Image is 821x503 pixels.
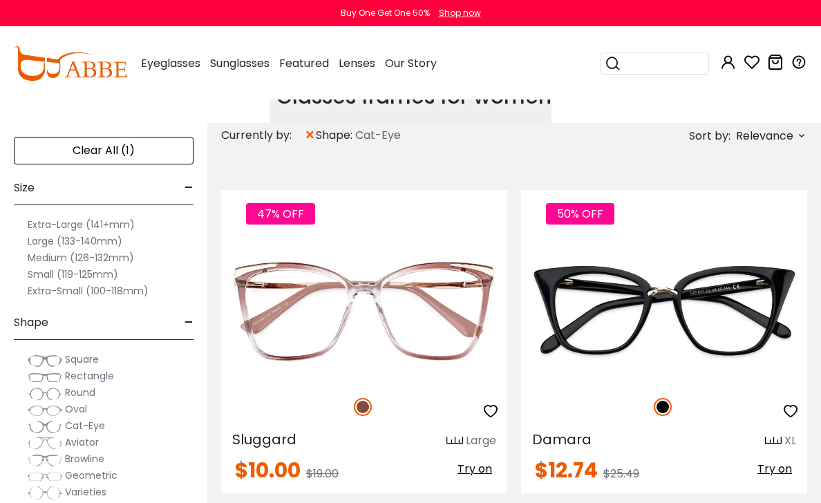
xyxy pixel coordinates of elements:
[14,306,48,339] span: Shape
[28,437,62,450] img: Aviator.png
[521,240,807,383] img: Black Damara - Acetate,Metal ,Universal Bridge Fit
[757,461,792,477] span: Try on
[65,435,99,449] span: Aviator
[28,283,149,299] label: Extra-Small (100-118mm)
[28,420,62,434] img: Cat-Eye.png
[14,171,35,205] span: Size
[341,7,430,19] div: Buy One Get One 50%
[210,55,270,71] span: Sunglasses
[28,249,134,266] label: Medium (126-132mm)
[355,127,401,144] span: Cat-Eye
[689,128,730,144] span: Sort by:
[235,455,301,485] span: $10.00
[28,233,122,249] label: Large (133-140mm)
[439,7,481,19] div: Shop now
[14,46,127,81] img: abbeglasses.com
[141,55,200,71] span: Eyeglasses
[28,486,62,500] img: Varieties.png
[185,171,194,205] span: -
[279,55,329,71] span: Featured
[546,203,614,225] span: 50% OFF
[339,55,375,71] span: Lenses
[28,354,62,368] img: Square.png
[304,123,316,148] span: ×
[654,398,672,416] img: Black
[65,402,87,416] span: Oval
[532,430,592,449] span: Damara
[765,436,782,446] img: size ruler
[736,124,793,149] span: Relevance
[28,266,118,283] label: Small (119-125mm)
[28,453,62,467] img: Browline.png
[354,398,372,416] img: Brown
[28,370,62,384] img: Rectangle.png
[466,433,496,449] div: Large
[221,123,304,148] div: Currently by:
[276,84,551,109] h1: Glasses frames for women
[446,436,463,446] img: size ruler
[246,203,315,225] span: 47% OFF
[385,55,437,71] span: Our Story
[65,452,104,466] span: Browline
[65,369,114,383] span: Rectangle
[453,460,496,478] button: Try on
[65,419,105,433] span: Cat-Eye
[753,460,796,478] button: Try on
[221,240,507,383] img: Brown Sluggard - TR ,Universal Bridge Fit
[65,352,99,366] span: Square
[457,461,492,477] span: Try on
[65,468,117,482] span: Geometric
[316,127,355,144] span: shape:
[14,137,194,164] div: Clear All (1)
[535,455,598,485] span: $12.74
[185,306,194,339] span: -
[28,404,62,417] img: Oval.png
[603,466,639,482] span: $25.49
[28,470,62,484] img: Geometric.png
[28,387,62,401] img: Round.png
[432,7,481,19] a: Shop now
[28,216,135,233] label: Extra-Large (141+mm)
[306,466,339,482] span: $19.00
[65,485,106,499] span: Varieties
[65,386,95,399] span: Round
[784,433,796,449] div: XL
[232,430,296,449] span: Sluggard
